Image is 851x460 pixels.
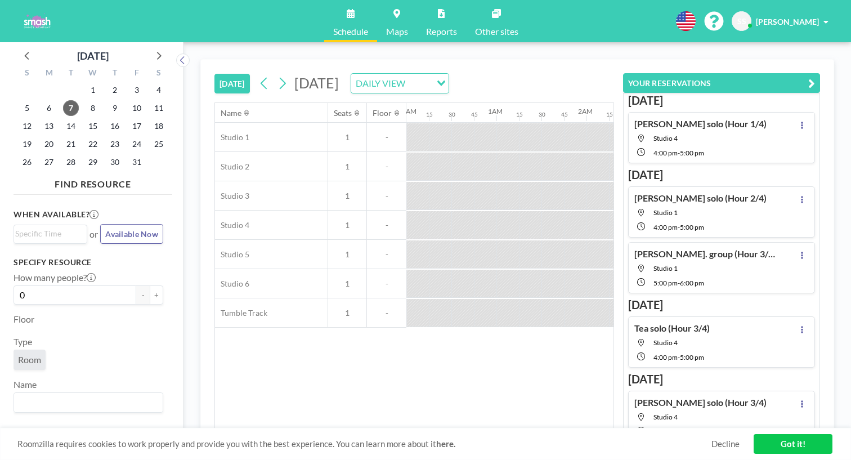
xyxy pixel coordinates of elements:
[737,16,746,26] span: SS
[436,439,455,449] a: here.
[628,93,815,108] h3: [DATE]
[14,257,163,267] h3: Specify resource
[578,107,593,115] div: 2AM
[653,413,678,421] span: Studio 4
[41,100,57,116] span: Monday, October 6, 2025
[367,162,406,172] span: -
[653,353,678,361] span: 4:00 PM
[634,323,710,334] h4: Tea solo (Hour 3/4)
[475,27,518,36] span: Other sites
[680,149,704,157] span: 5:00 PM
[328,191,366,201] span: 1
[85,118,101,134] span: Wednesday, October 15, 2025
[328,220,366,230] span: 1
[151,136,167,152] span: Saturday, October 25, 2025
[77,48,109,64] div: [DATE]
[41,154,57,170] span: Monday, October 27, 2025
[85,100,101,116] span: Wednesday, October 8, 2025
[15,395,156,410] input: Search for option
[328,279,366,289] span: 1
[756,17,819,26] span: [PERSON_NAME]
[386,27,408,36] span: Maps
[653,264,678,273] span: Studio 1
[367,308,406,318] span: -
[653,149,678,157] span: 4:00 PM
[653,338,678,347] span: Studio 4
[14,336,32,347] label: Type
[107,136,123,152] span: Thursday, October 23, 2025
[104,66,126,81] div: T
[129,82,145,98] span: Friday, October 3, 2025
[449,111,455,118] div: 30
[214,74,250,93] button: [DATE]
[14,225,87,242] div: Search for option
[85,136,101,152] span: Wednesday, October 22, 2025
[151,82,167,98] span: Saturday, October 4, 2025
[215,308,267,318] span: Tumble Track
[14,393,163,412] div: Search for option
[14,314,34,325] label: Floor
[215,279,249,289] span: Studio 6
[294,74,339,91] span: [DATE]
[105,229,158,239] span: Available Now
[136,285,150,305] button: -
[426,111,433,118] div: 15
[488,107,503,115] div: 1AM
[221,108,241,118] div: Name
[215,249,249,260] span: Studio 5
[539,111,545,118] div: 30
[634,248,775,260] h4: [PERSON_NAME]. group (Hour 3/4)
[634,118,767,129] h4: [PERSON_NAME] solo (Hour 1/4)
[215,191,249,201] span: Studio 3
[628,298,815,312] h3: [DATE]
[398,107,416,115] div: 12AM
[18,10,56,33] img: organization-logo
[680,223,704,231] span: 5:00 PM
[60,66,82,81] div: T
[680,353,704,361] span: 5:00 PM
[680,427,704,436] span: 5:00 PM
[150,285,163,305] button: +
[151,100,167,116] span: Saturday, October 11, 2025
[471,111,478,118] div: 45
[623,73,820,93] button: YOUR RESERVATIONS
[606,111,613,118] div: 15
[334,108,352,118] div: Seats
[100,224,163,244] button: Available Now
[634,193,767,204] h4: [PERSON_NAME] solo (Hour 2/4)
[678,279,680,287] span: -
[14,272,96,283] label: How many people?
[19,100,35,116] span: Sunday, October 5, 2025
[678,353,680,361] span: -
[628,168,815,182] h3: [DATE]
[561,111,568,118] div: 45
[129,100,145,116] span: Friday, October 10, 2025
[151,118,167,134] span: Saturday, October 18, 2025
[107,118,123,134] span: Thursday, October 16, 2025
[147,66,169,81] div: S
[16,66,38,81] div: S
[126,66,147,81] div: F
[678,149,680,157] span: -
[63,118,79,134] span: Tuesday, October 14, 2025
[63,136,79,152] span: Tuesday, October 21, 2025
[367,132,406,142] span: -
[129,154,145,170] span: Friday, October 31, 2025
[367,191,406,201] span: -
[634,397,767,408] h4: [PERSON_NAME] solo (Hour 3/4)
[38,66,60,81] div: M
[328,249,366,260] span: 1
[653,223,678,231] span: 4:00 PM
[89,229,98,240] span: or
[63,154,79,170] span: Tuesday, October 28, 2025
[41,136,57,152] span: Monday, October 20, 2025
[653,427,678,436] span: 4:00 PM
[711,439,740,449] a: Decline
[516,111,523,118] div: 15
[215,132,249,142] span: Studio 1
[328,308,366,318] span: 1
[41,118,57,134] span: Monday, October 13, 2025
[653,134,678,142] span: Studio 4
[678,223,680,231] span: -
[85,154,101,170] span: Wednesday, October 29, 2025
